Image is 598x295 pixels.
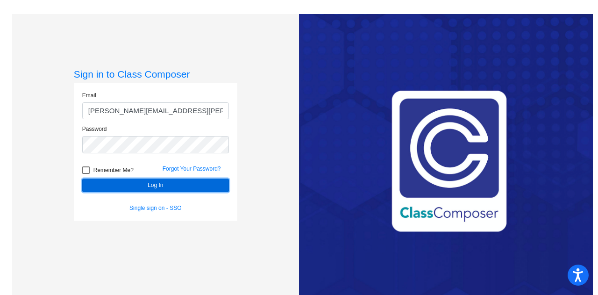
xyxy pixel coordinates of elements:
[129,205,181,211] a: Single sign on - SSO
[163,165,221,172] a: Forgot Your Password?
[74,68,237,80] h3: Sign in to Class Composer
[82,91,96,100] label: Email
[82,125,107,133] label: Password
[82,179,229,192] button: Log In
[93,165,134,176] span: Remember Me?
